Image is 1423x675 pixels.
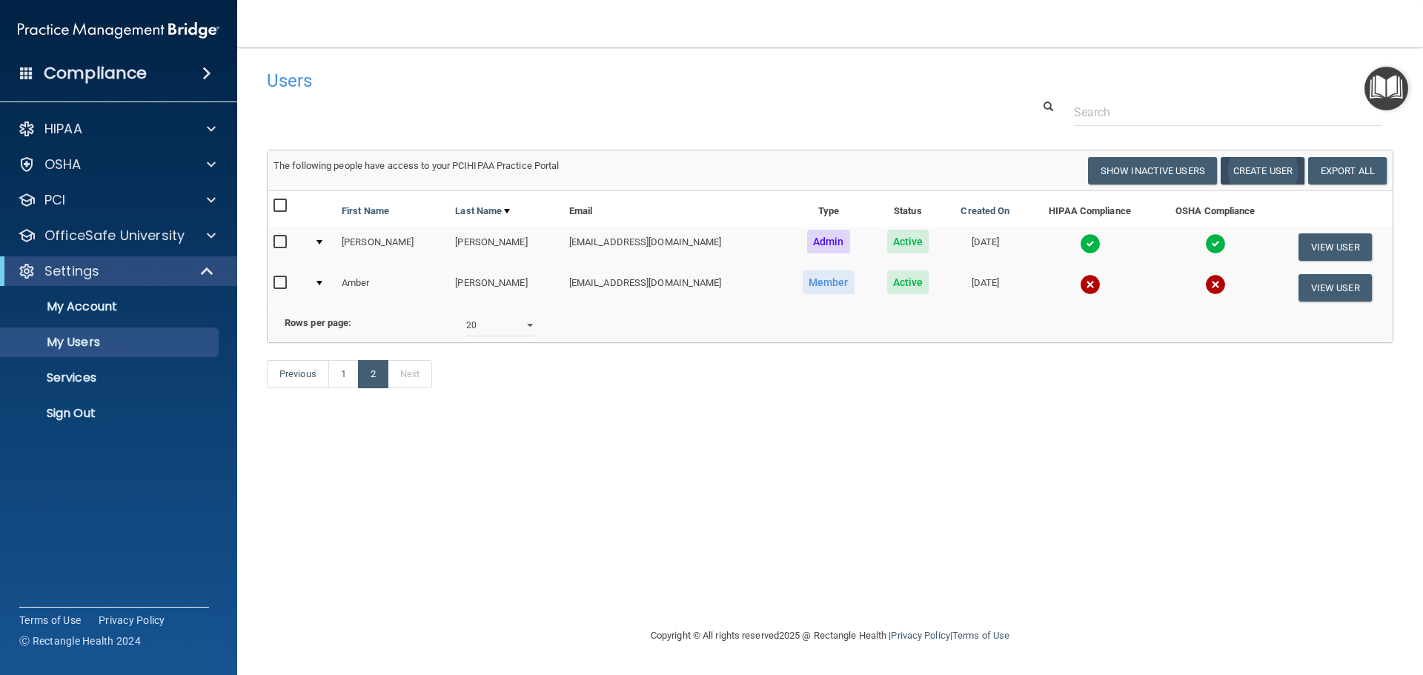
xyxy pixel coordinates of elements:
[1308,157,1387,184] a: Export All
[19,613,81,628] a: Terms of Use
[449,267,563,307] td: [PERSON_NAME]
[44,156,82,173] p: OSHA
[10,335,212,350] p: My Users
[944,227,1026,267] td: [DATE]
[1080,233,1101,254] img: tick.e7d51cea.svg
[18,262,215,280] a: Settings
[1080,274,1101,295] img: cross.ca9f0e7f.svg
[872,191,944,227] th: Status
[18,191,216,209] a: PCI
[44,120,82,138] p: HIPAA
[18,16,219,45] img: PMB logo
[563,227,786,267] td: [EMAIL_ADDRESS][DOMAIN_NAME]
[887,270,929,294] span: Active
[10,299,212,314] p: My Account
[18,156,216,173] a: OSHA
[1153,191,1277,227] th: OSHA Compliance
[563,267,786,307] td: [EMAIL_ADDRESS][DOMAIN_NAME]
[18,120,216,138] a: HIPAA
[952,630,1009,641] a: Terms of Use
[336,227,449,267] td: [PERSON_NAME]
[267,360,329,388] a: Previous
[1026,191,1153,227] th: HIPAA Compliance
[99,613,165,628] a: Privacy Policy
[273,160,560,171] span: The following people have access to your PCIHIPAA Practice Portal
[803,270,855,294] span: Member
[267,71,915,90] h4: Users
[807,230,850,253] span: Admin
[19,634,141,648] span: Ⓒ Rectangle Health 2024
[342,202,389,220] a: First Name
[358,360,388,388] a: 2
[449,227,563,267] td: [PERSON_NAME]
[1298,274,1372,302] button: View User
[563,191,786,227] th: Email
[285,317,351,328] b: Rows per page:
[1074,99,1382,126] input: Search
[1205,233,1226,254] img: tick.e7d51cea.svg
[1205,274,1226,295] img: cross.ca9f0e7f.svg
[1221,157,1304,184] button: Create User
[10,370,212,385] p: Services
[44,262,99,280] p: Settings
[455,202,510,220] a: Last Name
[1088,157,1217,184] button: Show Inactive Users
[44,227,185,245] p: OfficeSafe University
[891,630,949,641] a: Privacy Policy
[1298,233,1372,261] button: View User
[944,267,1026,307] td: [DATE]
[1167,570,1405,629] iframe: Drift Widget Chat Controller
[961,202,1009,220] a: Created On
[786,191,872,227] th: Type
[336,267,449,307] td: Amber
[328,360,359,388] a: 1
[44,63,147,84] h4: Compliance
[1364,67,1408,110] button: Open Resource Center
[388,360,432,388] a: Next
[887,230,929,253] span: Active
[560,612,1101,659] div: Copyright © All rights reserved 2025 @ Rectangle Health | |
[44,191,65,209] p: PCI
[10,406,212,421] p: Sign Out
[18,227,216,245] a: OfficeSafe University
